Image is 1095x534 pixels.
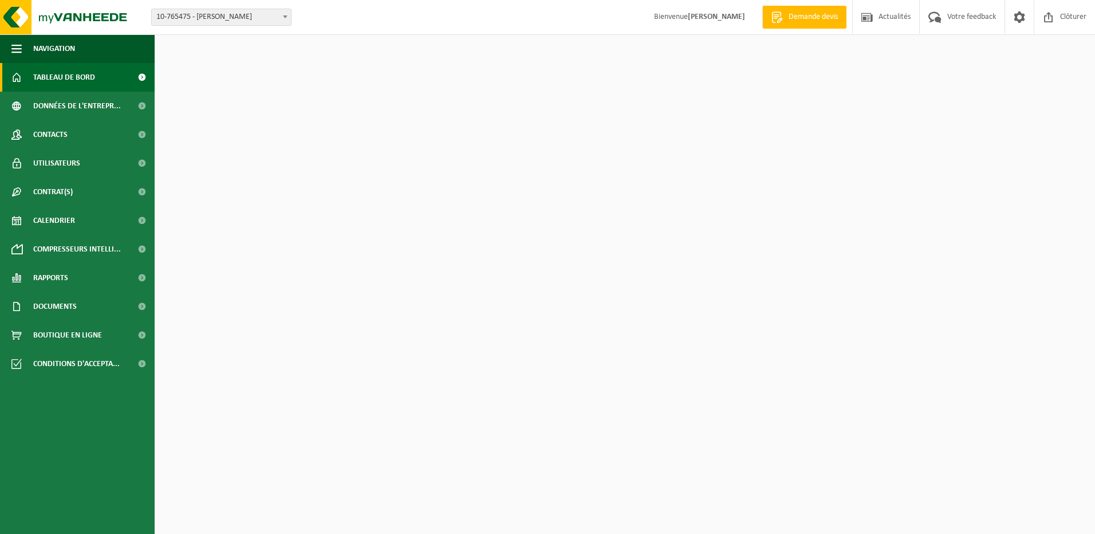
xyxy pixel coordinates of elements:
a: Demande devis [762,6,846,29]
span: Tableau de bord [33,63,95,92]
strong: [PERSON_NAME] [688,13,745,21]
span: Navigation [33,34,75,63]
span: Demande devis [786,11,841,23]
span: Documents [33,292,77,321]
span: Conditions d'accepta... [33,350,120,378]
span: Compresseurs intelli... [33,235,121,264]
span: Données de l'entrepr... [33,92,121,120]
span: Calendrier [33,206,75,235]
span: Rapports [33,264,68,292]
span: Boutique en ligne [33,321,102,350]
span: 10-765475 - HESBAYE FROST - GEER [151,9,292,26]
span: Utilisateurs [33,149,80,178]
span: 10-765475 - HESBAYE FROST - GEER [152,9,291,25]
span: Contacts [33,120,68,149]
span: Contrat(s) [33,178,73,206]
